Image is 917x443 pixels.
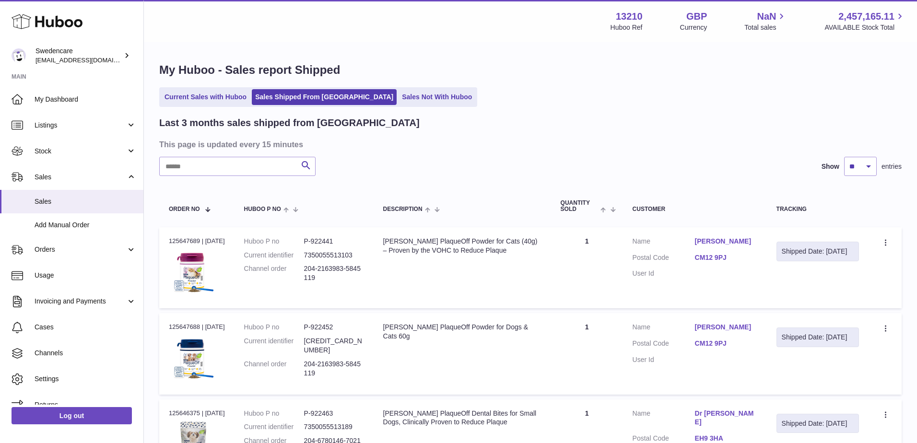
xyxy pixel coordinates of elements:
a: Sales Not With Huboo [399,89,475,105]
dd: P-922441 [304,237,364,246]
dt: Name [633,409,695,430]
span: Channels [35,349,136,358]
a: EH9 3HA [695,434,757,443]
h2: Last 3 months sales shipped from [GEOGRAPHIC_DATA] [159,117,420,129]
dt: Postal Code [633,339,695,350]
a: [PERSON_NAME] [695,323,757,332]
img: $_57.JPG [169,335,217,383]
a: NaN Total sales [744,10,787,32]
div: Customer [633,206,757,212]
dt: Postal Code [633,253,695,265]
dd: 204-2163983-5845119 [304,360,364,378]
dt: User Id [633,269,695,278]
span: Description [383,206,423,212]
dd: 7350055513189 [304,422,364,431]
div: Shipped Date: [DATE] [782,333,854,342]
span: entries [882,162,902,171]
span: NaN [757,10,776,23]
dt: Huboo P no [244,323,304,332]
span: 2,457,165.11 [838,10,894,23]
div: [PERSON_NAME] PlaqueOff Powder for Dogs & Cats 60g [383,323,541,341]
dd: 7350055513103 [304,251,364,260]
span: Stock [35,147,126,156]
span: Cases [35,323,136,332]
span: Total sales [744,23,787,32]
div: 125647689 | [DATE] [169,237,225,245]
img: $_57.PNG [169,248,217,296]
a: Dr [PERSON_NAME] [695,409,757,427]
label: Show [822,162,839,171]
strong: 13210 [616,10,643,23]
dt: Huboo P no [244,409,304,418]
a: Current Sales with Huboo [161,89,250,105]
a: [PERSON_NAME] [695,237,757,246]
a: CM12 9PJ [695,339,757,348]
span: My Dashboard [35,95,136,104]
div: 125647688 | [DATE] [169,323,225,331]
dt: Name [633,323,695,334]
span: Invoicing and Payments [35,297,126,306]
div: 125646375 | [DATE] [169,409,225,418]
td: 1 [551,313,623,394]
td: 1 [551,227,623,308]
span: Huboo P no [244,206,281,212]
span: Settings [35,374,136,384]
span: Listings [35,121,126,130]
span: Returns [35,400,136,409]
a: 2,457,165.11 AVAILABLE Stock Total [824,10,905,32]
dd: 204-2163983-5845119 [304,264,364,282]
dt: User Id [633,355,695,364]
div: Tracking [776,206,859,212]
div: Huboo Ref [611,23,643,32]
dd: P-922463 [304,409,364,418]
a: Sales Shipped From [GEOGRAPHIC_DATA] [252,89,397,105]
div: [PERSON_NAME] PlaqueOff Dental Bites for Small Dogs, Clinically Proven to Reduce Plaque [383,409,541,427]
div: [PERSON_NAME] PlaqueOff Powder for Cats (40g) – Proven by the VOHC to Reduce Plaque [383,237,541,255]
h3: This page is updated every 15 minutes [159,139,899,150]
span: Order No [169,206,200,212]
strong: GBP [686,10,707,23]
div: Shipped Date: [DATE] [782,247,854,256]
dt: Channel order [244,360,304,378]
div: Currency [680,23,707,32]
dt: Current identifier [244,422,304,431]
span: Usage [35,271,136,280]
div: Swedencare [35,47,122,65]
a: Log out [12,407,132,424]
dd: [CREDIT_CARD_NUMBER] [304,337,364,355]
h1: My Huboo - Sales report Shipped [159,62,902,78]
dd: P-922452 [304,323,364,332]
dt: Channel order [244,264,304,282]
span: Sales [35,197,136,206]
dt: Huboo P no [244,237,304,246]
dt: Name [633,237,695,248]
a: CM12 9PJ [695,253,757,262]
span: Add Manual Order [35,221,136,230]
span: AVAILABLE Stock Total [824,23,905,32]
div: Shipped Date: [DATE] [782,419,854,428]
img: gemma.horsfield@swedencare.co.uk [12,48,26,63]
span: Quantity Sold [561,200,599,212]
span: Sales [35,173,126,182]
span: Orders [35,245,126,254]
span: [EMAIL_ADDRESS][DOMAIN_NAME] [35,56,141,64]
dt: Current identifier [244,251,304,260]
dt: Current identifier [244,337,304,355]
